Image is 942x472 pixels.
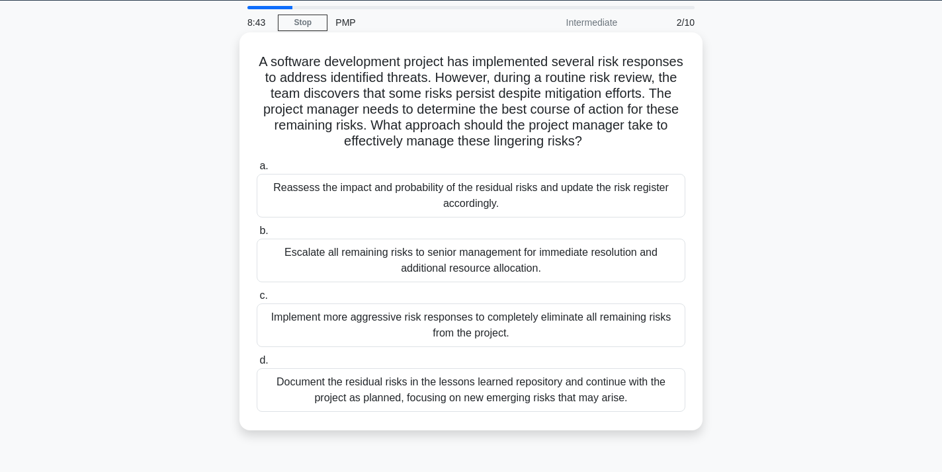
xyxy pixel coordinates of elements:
[255,54,687,150] h5: A software development project has implemented several risk responses to address identified threa...
[257,368,685,412] div: Document the residual risks in the lessons learned repository and continue with the project as pl...
[257,239,685,282] div: Escalate all remaining risks to senior management for immediate resolution and additional resourc...
[259,160,268,171] span: a.
[327,9,509,36] div: PMP
[257,174,685,217] div: Reassess the impact and probability of the residual risks and update the risk register accordingly.
[257,303,685,347] div: Implement more aggressive risk responses to completely eliminate all remaining risks from the pro...
[259,225,268,236] span: b.
[625,9,703,36] div: 2/10
[239,9,278,36] div: 8:43
[509,9,625,36] div: Intermediate
[259,354,268,366] span: d.
[259,290,267,301] span: c.
[278,15,327,31] a: Stop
